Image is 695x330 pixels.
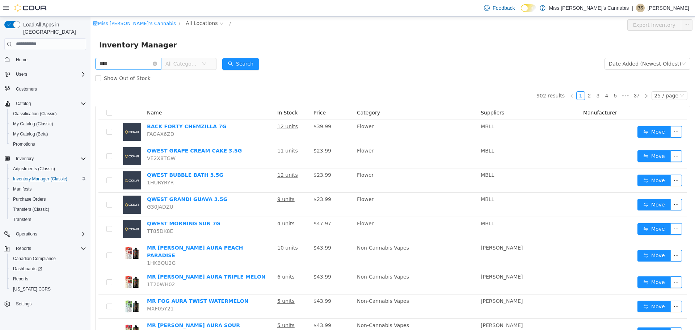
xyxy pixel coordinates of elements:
i: icon: down [589,77,594,82]
li: Next 5 Pages [529,75,541,83]
a: Classification (Classic) [10,109,60,118]
span: All Locations [95,3,127,11]
a: 3 [504,75,511,83]
span: [PERSON_NAME] [390,228,432,234]
span: MBLL [390,204,404,210]
a: 1 [486,75,494,83]
img: QWEST BUBBLE BATH 3.5G placeholder [33,155,51,173]
a: QWEST BUBBLE BATH 3.5G [56,155,133,161]
span: Feedback [493,4,515,12]
span: Customers [16,86,37,92]
u: 11 units [187,131,207,137]
a: QWEST GRAPE CREAM CAKE 3.5G [56,131,151,137]
span: Transfers [13,217,31,222]
a: Customers [13,85,40,93]
span: Canadian Compliance [10,254,86,263]
button: Users [1,69,89,79]
img: MR FOG AURA TWIST WATERMELON hero shot [33,281,51,299]
div: Brindervir Singh [636,4,645,12]
a: QWEST GRANDI GUAVA 3.5G [56,180,137,185]
li: Previous Page [477,75,486,83]
a: Inventory Manager (Classic) [10,175,70,183]
div: 25 / page [564,75,588,83]
u: 6 units [187,257,204,263]
a: My Catalog (Classic) [10,120,56,128]
button: icon: ellipsis [580,134,591,145]
span: Operations [13,230,86,238]
span: Inventory Manager [9,22,91,34]
span: Price [223,93,235,99]
button: Inventory Manager (Classic) [7,174,89,184]
span: $23.99 [223,180,241,185]
span: Catalog [13,99,86,108]
button: [US_STATE] CCRS [7,284,89,294]
span: My Catalog (Beta) [10,130,86,138]
span: Inventory Manager (Classic) [10,175,86,183]
u: 4 units [187,204,204,210]
button: My Catalog (Beta) [7,129,89,139]
a: Dashboards [10,264,45,273]
a: Manifests [10,185,34,193]
span: MBLL [390,107,404,113]
span: My Catalog (Beta) [13,131,48,137]
span: Load All Apps in [GEOGRAPHIC_DATA] [20,21,86,35]
button: icon: swapMove [547,134,580,145]
a: 2 [495,75,503,83]
td: Flower [264,103,387,128]
button: Operations [1,229,89,239]
li: 37 [541,75,552,83]
button: icon: ellipsis [580,206,591,218]
a: QWEST MORNING SUN 7G [56,204,130,210]
i: icon: close-circle [62,45,67,49]
button: Users [13,70,30,79]
span: Reports [13,244,86,253]
span: BS [637,4,643,12]
span: 1T20WH02 [56,265,84,271]
span: [PERSON_NAME] [390,257,432,263]
a: Reports [10,275,31,283]
span: $43.99 [223,228,241,234]
button: Catalog [1,99,89,109]
button: Transfers (Classic) [7,204,89,214]
span: Operations [16,231,37,237]
span: Dashboards [10,264,86,273]
span: All Categories [75,43,108,51]
button: Manifests [7,184,89,194]
span: Adjustments (Classic) [13,166,55,172]
li: 3 [503,75,512,83]
button: Operations [13,230,40,238]
button: icon: ellipsis [580,158,591,170]
a: MR [PERSON_NAME] AURA PEACH PARADISE [56,228,153,242]
span: Dashboards [13,266,42,272]
button: Inventory [13,154,37,163]
span: / [139,4,140,9]
span: Promotions [10,140,86,149]
span: TT85DK8E [56,212,83,217]
a: Canadian Compliance [10,254,59,263]
td: Flower [264,128,387,152]
button: icon: ellipsis [580,260,591,271]
button: Promotions [7,139,89,149]
span: Category [266,93,290,99]
a: Settings [13,300,34,308]
button: Reports [1,243,89,254]
span: 1HKBQU2G [56,243,85,249]
u: 10 units [187,228,207,234]
span: $23.99 [223,131,241,137]
a: 4 [512,75,520,83]
span: Classification (Classic) [13,111,57,117]
button: icon: ellipsis [590,3,602,14]
span: 1HURYRYR [56,163,83,169]
input: Dark Mode [521,4,536,12]
span: Canadian Compliance [13,256,56,262]
div: Date Added (Newest-Oldest) [518,42,591,53]
span: / [88,4,90,9]
td: Flower [264,152,387,176]
button: Reports [7,274,89,284]
button: Transfers [7,214,89,225]
span: Reports [16,246,31,251]
span: Show Out of Stock [10,59,63,64]
button: icon: swapMove [547,233,580,245]
a: Feedback [481,1,518,15]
